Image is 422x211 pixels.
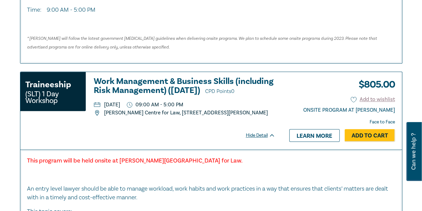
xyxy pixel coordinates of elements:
[205,88,235,95] span: CPD Points 0
[27,157,243,165] strong: This program will be held onsite at [PERSON_NAME][GEOGRAPHIC_DATA] for Law.
[289,129,340,142] a: Learn more
[94,110,275,115] p: [PERSON_NAME] Centre for Law, [STREET_ADDRESS][PERSON_NAME]
[27,6,395,14] p: Time: 9:00 AM - 5:00 PM
[94,77,275,96] h3: Work Management & Business Skills (including Risk Management) ([DATE])
[351,96,395,103] button: Add to wishlist
[246,132,283,139] div: Hide Detail
[27,185,395,202] p: An entry level lawyer should be able to manage workload, work habits and work practices in a way ...
[303,107,395,113] div: ONSITE PROGRAM AT [PERSON_NAME]
[94,77,275,96] a: Work Management & Business Skills (including Risk Management) ([DATE]) CPD Points0
[370,119,395,125] strong: Face to Face
[25,91,81,104] small: (SLT) 1 Day Workshop
[410,126,417,177] span: Can we help ?
[27,36,377,49] em: * [PERSON_NAME] will follow the latest government [MEDICAL_DATA] guidelines when delivering onsit...
[25,79,71,91] h3: Traineeship
[94,102,120,107] p: [DATE]
[354,77,395,92] h3: $ 805.00
[127,102,183,108] p: 09:00 AM - 5:00 PM
[345,129,395,142] a: Add to Cart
